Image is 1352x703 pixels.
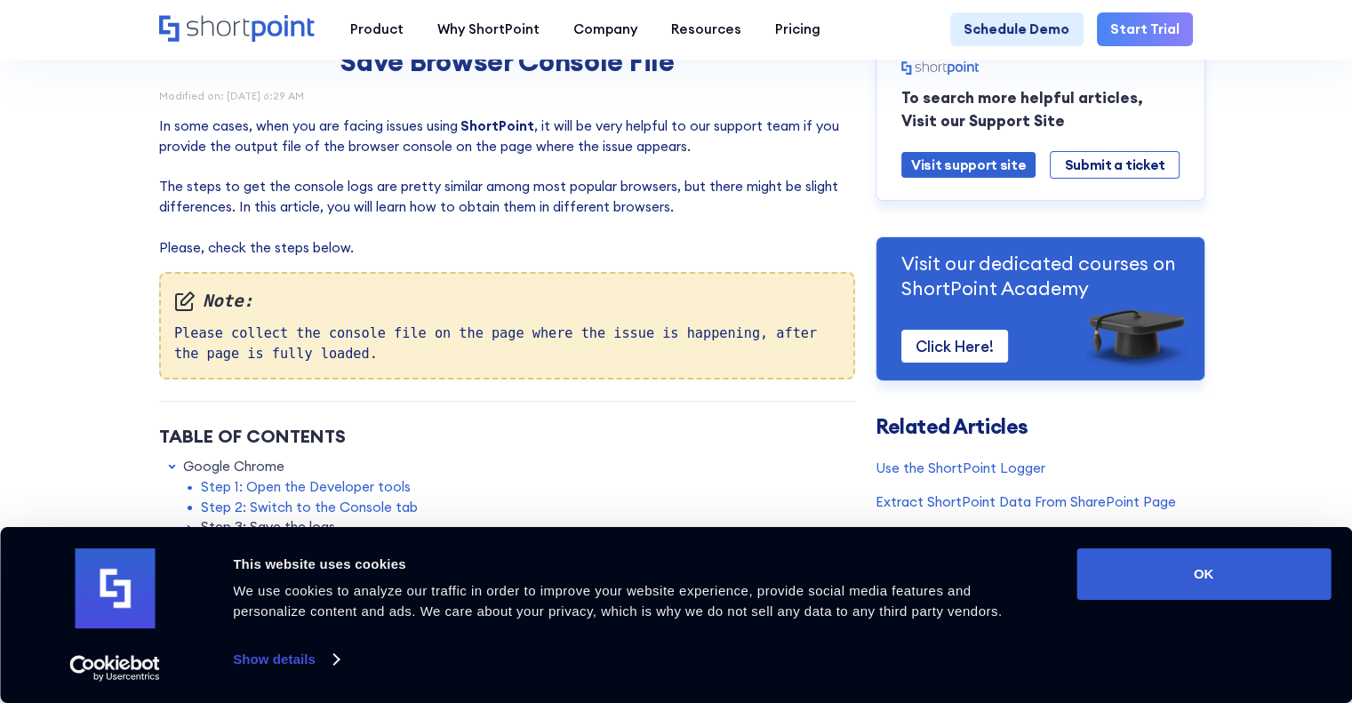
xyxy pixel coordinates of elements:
[775,20,820,40] div: Pricing
[37,655,193,682] a: Usercentrics Cookiebot - opens in a new window
[159,92,855,101] div: Modified on: [DATE] 6:29 AM
[654,12,758,46] a: Resources
[1050,151,1179,180] a: Submit a ticket
[876,459,1193,479] a: Use the ShortPoint Logger
[201,498,418,518] a: Step 2: Switch to the Console tab
[201,517,335,538] a: Step 3: Save the logs
[950,12,1083,46] a: Schedule Demo
[75,548,155,628] img: logo
[556,12,654,46] a: Company
[174,288,840,314] em: Note:
[573,20,637,40] div: Company
[876,492,1193,513] a: Extract ShortPoint Data From SharePoint Page
[901,252,1180,300] p: Visit our dedicated courses on ShortPoint Academy
[233,583,1002,619] span: We use cookies to analyze our traffic in order to improve your website experience, provide social...
[333,12,420,46] a: Product
[420,12,556,46] a: Why ShortPoint
[901,330,1008,363] a: Click Here!
[901,87,1180,132] p: To search more helpful articles, Visit our Support Site
[437,20,540,40] div: Why ShortPoint
[173,46,840,77] h1: Save Browser Console File
[233,646,338,673] a: Show details
[159,272,855,379] div: Please collect the console file on the page where the issue is happening, after the page is fully...
[460,117,534,134] a: ShortPoint
[159,423,855,450] div: Table of Contents
[201,477,411,498] a: Step 1: Open the Developer tools
[901,152,1036,179] a: Visit support site
[671,20,741,40] div: Resources
[758,12,837,46] a: Pricing
[1076,548,1331,600] button: OK
[159,116,855,259] p: In some cases, when you are facing issues using , it will be very helpful to our support team if ...
[233,554,1036,575] div: This website uses cookies
[350,20,404,40] div: Product
[876,417,1193,437] h3: Related Articles
[183,457,284,477] a: Google Chrome
[159,15,316,44] a: Home
[1097,12,1193,46] a: Start Trial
